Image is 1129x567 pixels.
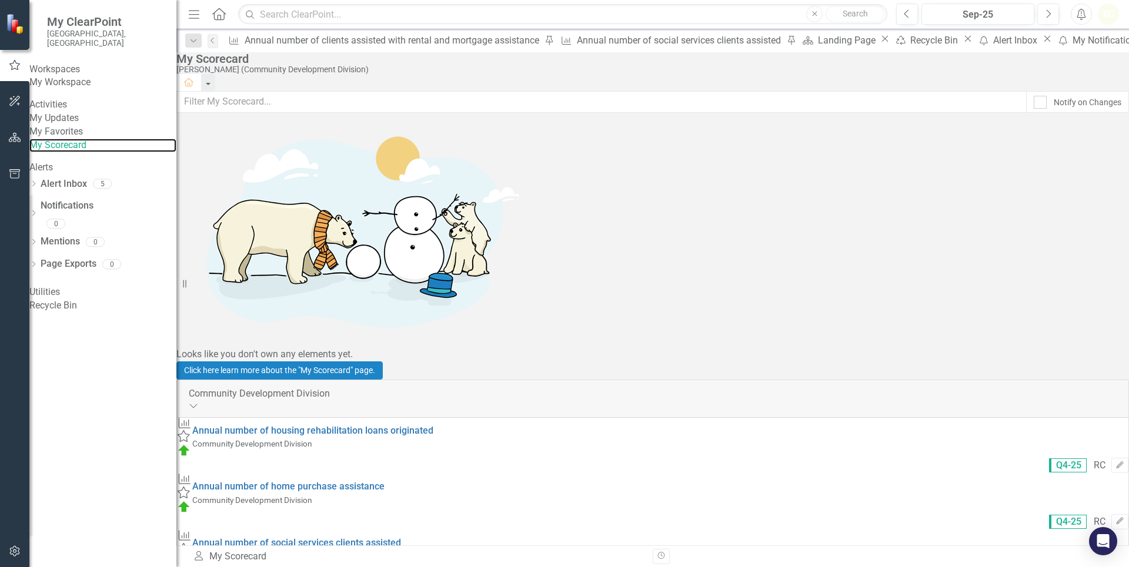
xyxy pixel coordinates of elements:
div: Workspaces [29,63,176,76]
a: Annual number of social services clients assisted [556,33,783,48]
a: My Scorecard [29,139,176,152]
input: Search ClearPoint... [238,4,887,25]
button: Search [826,6,884,22]
div: [PERSON_NAME] (Community Development Division) [176,65,1123,74]
img: Getting started [176,113,529,348]
a: Alert Inbox [41,177,87,191]
div: Activities [29,98,176,112]
a: Notifications [41,199,176,213]
div: My Scorecard [176,52,1123,65]
div: 0 [46,219,65,229]
div: Looks like you don't own any elements yet. [176,348,1129,361]
a: Annual number of social services clients assisted [192,537,401,548]
span: My ClearPoint [47,15,165,29]
span: Q4-25 [1049,515,1087,529]
div: 0 [86,237,105,247]
small: Community Development Division [192,439,312,448]
a: My Updates [29,112,176,125]
a: Landing Page [799,33,879,48]
small: [GEOGRAPHIC_DATA], [GEOGRAPHIC_DATA] [47,29,165,48]
a: Annual number of housing rehabilitation loans originated [192,425,433,436]
a: Recycle Bin [29,299,176,313]
div: Alerts [29,161,176,175]
a: Mentions [41,235,80,249]
a: Click here learn more about the "My Scorecard" page. [176,361,383,380]
a: My Favorites [29,125,176,139]
div: Open Intercom Messenger [1089,527,1117,555]
div: Landing Page [818,33,879,48]
a: Recycle Bin [891,33,961,48]
div: Annual number of social services clients assisted [577,33,784,48]
div: My Scorecard [193,550,644,563]
div: Utilities [29,286,176,299]
a: Annual number of home purchase assistance [192,481,385,492]
input: Filter My Scorecard... [176,91,1027,113]
a: My Workspace [29,76,176,89]
div: Community Development Division [189,387,1117,401]
span: Q4-25 [1049,458,1087,472]
span: Search [843,9,868,18]
div: 5 [93,179,112,189]
button: RC [1098,4,1119,25]
a: Alert Inbox [974,33,1041,48]
small: Community Development Division [192,495,312,505]
div: Annual number of clients assisted with rental and mortgage assistance [245,33,542,48]
a: Page Exports [41,257,96,271]
div: 0 [102,259,121,269]
div: Notify on Changes [1054,96,1121,108]
a: Annual number of clients assisted with rental and mortgage assistance [224,33,542,48]
img: ClearPoint Strategy [6,13,26,33]
div: RC [1094,459,1105,472]
div: Sep-25 [926,8,1030,22]
div: RC [1094,515,1105,529]
button: Sep-25 [921,4,1034,25]
div: Alert Inbox [993,33,1041,48]
div: Recycle Bin [910,33,961,48]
